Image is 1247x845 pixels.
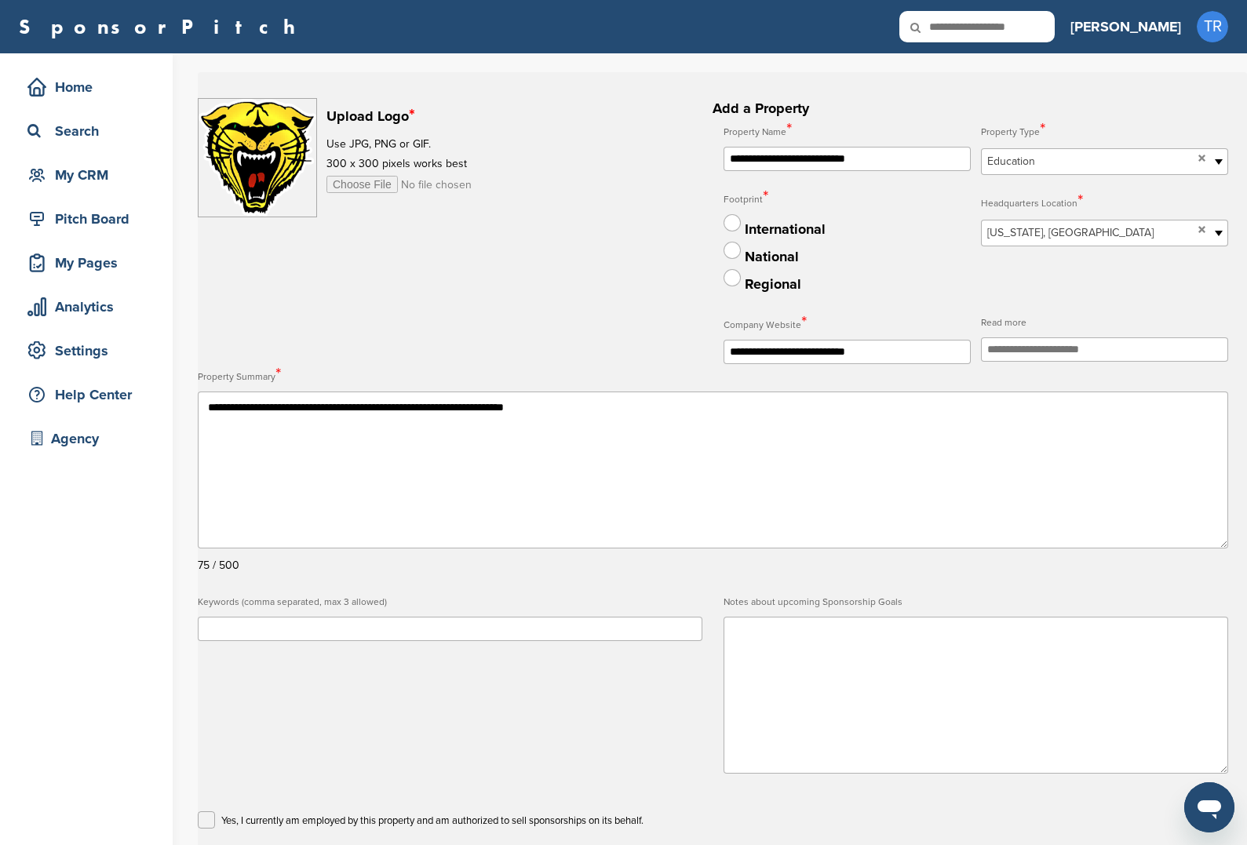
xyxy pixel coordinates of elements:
div: Analytics [24,293,157,321]
div: Pitch Board [24,205,157,233]
a: Pitch Board [16,201,157,237]
label: Footprint [724,187,971,210]
p: Use JPG, PNG or GIF. [326,134,567,154]
label: Property Summary [198,364,1228,388]
label: Read more [981,312,1228,333]
img: design_img_dhsqmo.png [199,99,316,217]
a: Settings [16,333,157,369]
a: My CRM [16,157,157,193]
p: 300 x 300 pixels works best [326,154,567,173]
label: Company Website [724,312,971,336]
span: Education [987,152,1192,171]
p: Yes, I currently am employed by this property and am authorized to sell sponsorships on its behalf. [221,811,644,831]
a: Agency [16,421,157,457]
div: My CRM [24,161,157,189]
span: [US_STATE], [GEOGRAPHIC_DATA] [987,224,1192,242]
a: SponsorPitch [19,16,305,37]
a: My Pages [16,245,157,281]
div: Home [24,73,157,101]
div: National [745,246,799,268]
div: 75 / 500 [198,555,1228,576]
h2: Upload Logo [326,105,567,127]
iframe: Button to launch messaging window [1184,782,1234,832]
div: My Pages [24,249,157,277]
label: Property Name [724,119,971,143]
div: International [745,219,826,240]
label: Headquarters Location [981,191,1228,214]
a: [PERSON_NAME] [1070,9,1181,44]
div: Agency [24,424,157,453]
a: Analytics [16,289,157,325]
a: Help Center [16,377,157,413]
a: Search [16,113,157,149]
a: Home [16,69,157,105]
div: Regional [745,274,801,295]
label: Property Type [981,119,1228,143]
div: Settings [24,337,157,365]
h3: [PERSON_NAME] [1070,16,1181,38]
label: Notes about upcoming Sponsorship Goals [724,592,1228,613]
div: Search [24,117,157,145]
label: Keywords (comma separated, max 3 allowed) [198,592,702,613]
span: TR [1197,11,1228,42]
div: Help Center [24,381,157,409]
